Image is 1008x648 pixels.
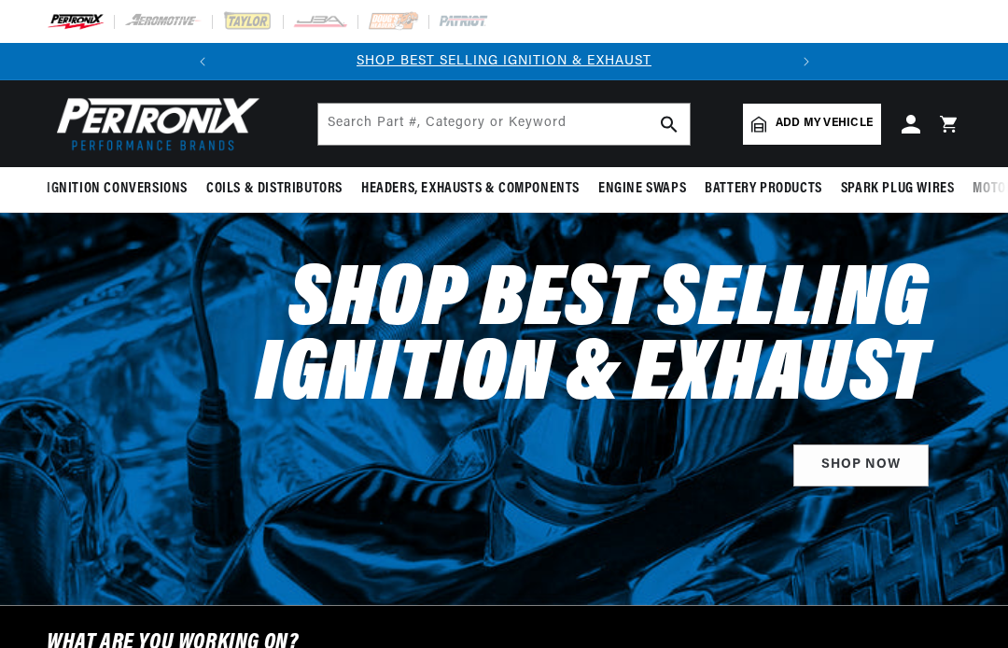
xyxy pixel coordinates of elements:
[131,265,929,415] h2: Shop Best Selling Ignition & Exhaust
[743,104,881,145] a: Add my vehicle
[589,167,695,211] summary: Engine Swaps
[776,115,873,133] span: Add my vehicle
[705,179,822,199] span: Battery Products
[221,51,788,72] div: Announcement
[352,167,589,211] summary: Headers, Exhausts & Components
[47,167,197,211] summary: Ignition Conversions
[197,167,352,211] summary: Coils & Distributors
[221,51,788,72] div: 1 of 2
[793,444,929,486] a: SHOP NOW
[649,104,690,145] button: search button
[357,54,651,68] a: SHOP BEST SELLING IGNITION & EXHAUST
[598,179,686,199] span: Engine Swaps
[361,179,580,199] span: Headers, Exhausts & Components
[47,179,188,199] span: Ignition Conversions
[695,167,832,211] summary: Battery Products
[318,104,690,145] input: Search Part #, Category or Keyword
[841,179,955,199] span: Spark Plug Wires
[788,43,825,80] button: Translation missing: en.sections.announcements.next_announcement
[206,179,343,199] span: Coils & Distributors
[47,92,261,156] img: Pertronix
[184,43,221,80] button: Translation missing: en.sections.announcements.previous_announcement
[832,167,964,211] summary: Spark Plug Wires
